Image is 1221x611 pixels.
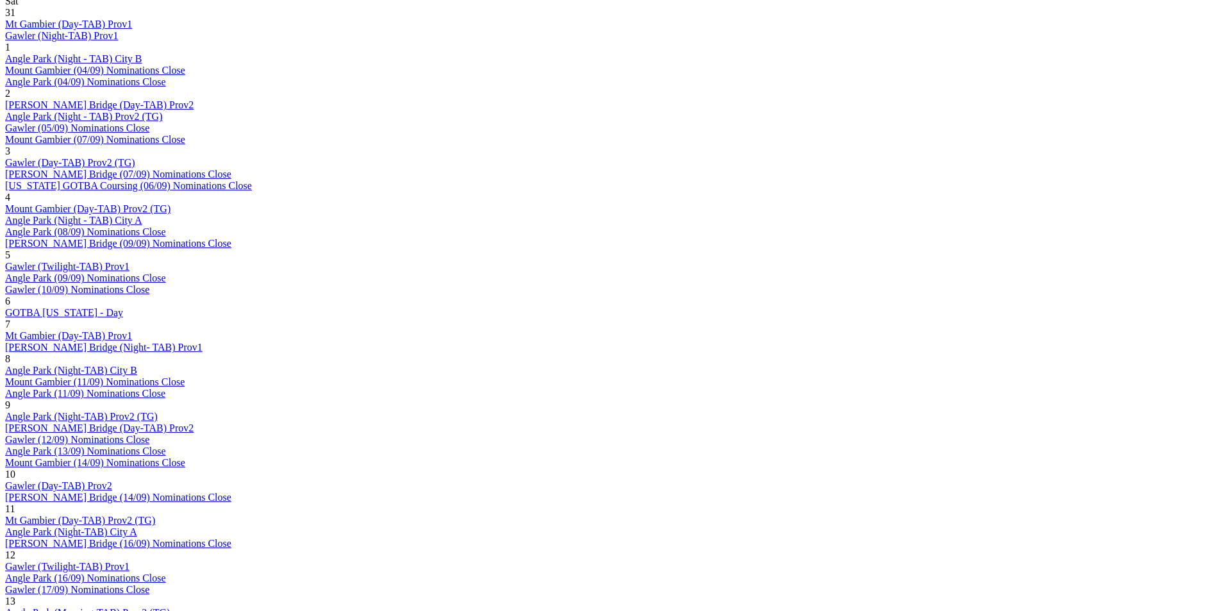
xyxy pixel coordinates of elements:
[5,330,132,341] a: Mt Gambier (Day-TAB) Prov1
[5,134,185,145] a: Mount Gambier (07/09) Nominations Close
[5,296,10,306] span: 6
[5,157,135,168] a: Gawler (Day-TAB) Prov2 (TG)
[5,19,132,29] a: Mt Gambier (Day-TAB) Prov1
[5,549,15,560] span: 12
[5,423,194,433] a: [PERSON_NAME] Bridge (Day-TAB) Prov2
[5,249,10,260] span: 5
[5,307,123,318] a: GOTBA [US_STATE] - Day
[5,515,155,526] a: Mt Gambier (Day-TAB) Prov2 (TG)
[5,65,185,76] a: Mount Gambier (04/09) Nominations Close
[5,76,166,87] a: Angle Park (04/09) Nominations Close
[5,573,166,583] a: Angle Park (16/09) Nominations Close
[5,469,15,480] span: 10
[5,538,231,549] a: [PERSON_NAME] Bridge (16/09) Nominations Close
[5,215,142,226] a: Angle Park (Night - TAB) City A
[5,42,10,53] span: 1
[5,88,10,99] span: 2
[5,169,231,180] a: [PERSON_NAME] Bridge (07/09) Nominations Close
[5,342,203,353] a: [PERSON_NAME] Bridge (Night- TAB) Prov1
[5,30,118,41] a: Gawler (Night-TAB) Prov1
[5,457,185,468] a: Mount Gambier (14/09) Nominations Close
[5,584,149,595] a: Gawler (17/09) Nominations Close
[5,99,194,110] a: [PERSON_NAME] Bridge (Day-TAB) Prov2
[5,492,231,503] a: [PERSON_NAME] Bridge (14/09) Nominations Close
[5,503,15,514] span: 11
[5,53,142,64] a: Angle Park (Night - TAB) City B
[5,7,15,18] span: 31
[5,319,10,330] span: 7
[5,146,10,156] span: 3
[5,561,129,572] a: Gawler (Twilight-TAB) Prov1
[5,284,149,295] a: Gawler (10/09) Nominations Close
[5,111,163,122] a: Angle Park (Night - TAB) Prov2 (TG)
[5,226,166,237] a: Angle Park (08/09) Nominations Close
[5,596,15,607] span: 13
[5,261,129,272] a: Gawler (Twilight-TAB) Prov1
[5,272,166,283] a: Angle Park (09/09) Nominations Close
[5,411,158,422] a: Angle Park (Night-TAB) Prov2 (TG)
[5,526,137,537] a: Angle Park (Night-TAB) City A
[5,180,252,191] a: [US_STATE] GOTBA Coursing (06/09) Nominations Close
[5,365,137,376] a: Angle Park (Night-TAB) City B
[5,238,231,249] a: [PERSON_NAME] Bridge (09/09) Nominations Close
[5,192,10,203] span: 4
[5,376,185,387] a: Mount Gambier (11/09) Nominations Close
[5,353,10,364] span: 8
[5,434,149,445] a: Gawler (12/09) Nominations Close
[5,399,10,410] span: 9
[5,122,149,133] a: Gawler (05/09) Nominations Close
[5,480,112,491] a: Gawler (Day-TAB) Prov2
[5,388,165,399] a: Angle Park (11/09) Nominations Close
[5,203,170,214] a: Mount Gambier (Day-TAB) Prov2 (TG)
[5,446,166,456] a: Angle Park (13/09) Nominations Close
